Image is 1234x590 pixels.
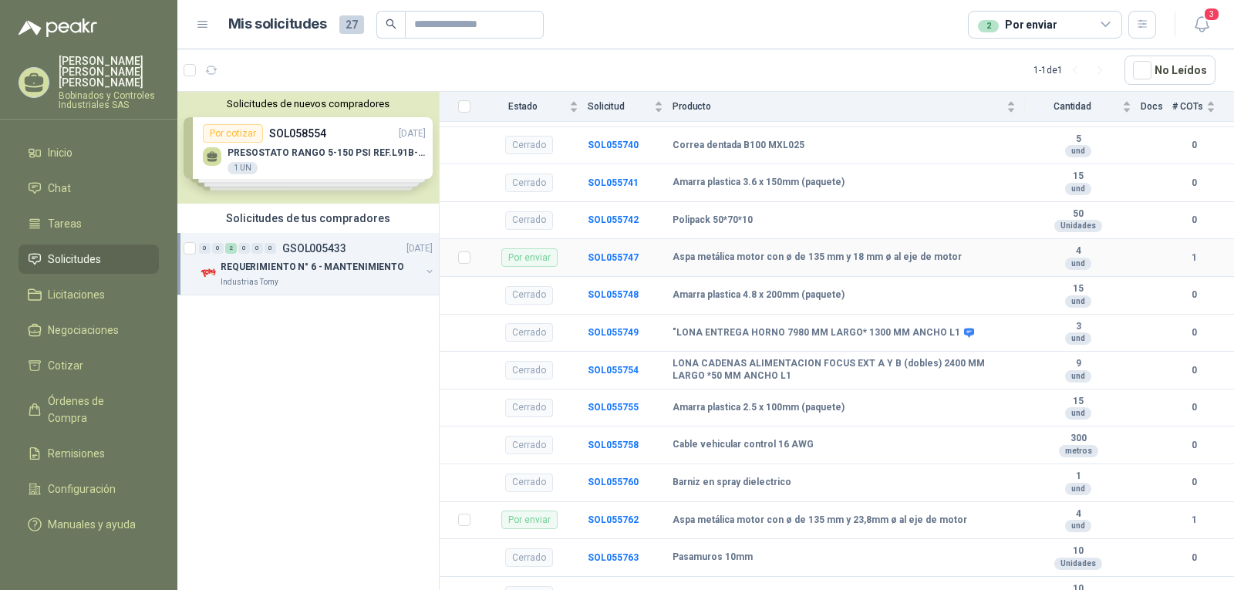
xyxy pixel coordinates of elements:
[588,514,639,525] b: SOL055762
[588,101,651,112] span: Solicitud
[588,552,639,563] a: SOL055763
[673,214,753,227] b: Polipack 50*70*10
[251,243,263,254] div: 0
[1025,170,1131,183] b: 15
[1025,508,1131,521] b: 4
[48,215,82,232] span: Tareas
[480,92,588,122] th: Estado
[588,477,639,487] a: SOL055760
[1172,138,1215,153] b: 0
[588,214,639,225] a: SOL055742
[588,327,639,338] a: SOL055749
[501,511,558,529] div: Por enviar
[225,243,237,254] div: 2
[386,19,396,29] span: search
[19,138,159,167] a: Inicio
[588,140,639,150] a: SOL055740
[1172,513,1215,528] b: 1
[501,248,558,267] div: Por enviar
[1025,101,1119,112] span: Cantidad
[1025,433,1131,445] b: 300
[19,174,159,203] a: Chat
[1025,133,1131,146] b: 5
[673,101,1003,112] span: Producto
[212,243,224,254] div: 0
[673,439,814,451] b: Cable vehicular control 16 AWG
[1124,56,1215,85] button: No Leídos
[673,251,962,264] b: Aspa metálica motor con ø de 135 mm y 18 mm ø al eje de motor
[1025,545,1131,558] b: 10
[199,264,217,282] img: Company Logo
[673,402,845,414] b: Amarra plastica 2.5 x 100mm (paquete)
[1059,445,1098,457] div: metros
[59,91,159,110] p: Bobinados y Controles Industriales SAS
[1065,520,1091,532] div: und
[588,402,639,413] a: SOL055755
[1172,363,1215,378] b: 0
[48,322,119,339] span: Negociaciones
[19,19,97,37] img: Logo peakr
[505,436,553,454] div: Cerrado
[480,101,566,112] span: Estado
[228,13,327,35] h1: Mis solicitudes
[588,365,639,376] a: SOL055754
[48,144,72,161] span: Inicio
[1172,475,1215,490] b: 0
[1025,92,1141,122] th: Cantidad
[1065,483,1091,495] div: und
[1172,438,1215,453] b: 0
[199,243,211,254] div: 0
[1025,245,1131,258] b: 4
[505,361,553,379] div: Cerrado
[673,140,804,152] b: Correa dentada B100 MXL025
[1025,396,1131,408] b: 15
[19,351,159,380] a: Cotizar
[1065,407,1091,420] div: und
[505,548,553,567] div: Cerrado
[1025,358,1131,370] b: 9
[48,445,105,462] span: Remisiones
[505,399,553,417] div: Cerrado
[238,243,250,254] div: 0
[1025,321,1131,333] b: 3
[19,474,159,504] a: Configuración
[221,276,278,288] p: Industrias Tomy
[1172,325,1215,340] b: 0
[588,92,673,122] th: Solicitud
[177,204,439,233] div: Solicitudes de tus compradores
[406,241,433,256] p: [DATE]
[1065,332,1091,345] div: und
[19,386,159,433] a: Órdenes de Compra
[48,180,71,197] span: Chat
[1172,288,1215,302] b: 0
[588,289,639,300] a: SOL055748
[1025,208,1131,221] b: 50
[588,177,639,188] a: SOL055741
[505,474,553,492] div: Cerrado
[339,15,364,34] span: 27
[221,260,404,275] p: REQUERIMIENTO N° 6 - MANTENIMIENTO
[19,244,159,274] a: Solicitudes
[1172,551,1215,565] b: 0
[673,327,960,339] b: "LONA ENTREGA HORNO 7980 MM LARGO* 1300 MM ANCHO L1
[265,243,276,254] div: 0
[19,510,159,539] a: Manuales y ayuda
[19,439,159,468] a: Remisiones
[505,174,553,192] div: Cerrado
[184,98,433,110] button: Solicitudes de nuevos compradores
[505,211,553,230] div: Cerrado
[1172,213,1215,228] b: 0
[505,136,553,154] div: Cerrado
[1033,58,1112,83] div: 1 - 1 de 1
[588,252,639,263] a: SOL055747
[978,20,999,32] div: 2
[1065,183,1091,195] div: und
[1065,145,1091,157] div: und
[48,516,136,533] span: Manuales y ayuda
